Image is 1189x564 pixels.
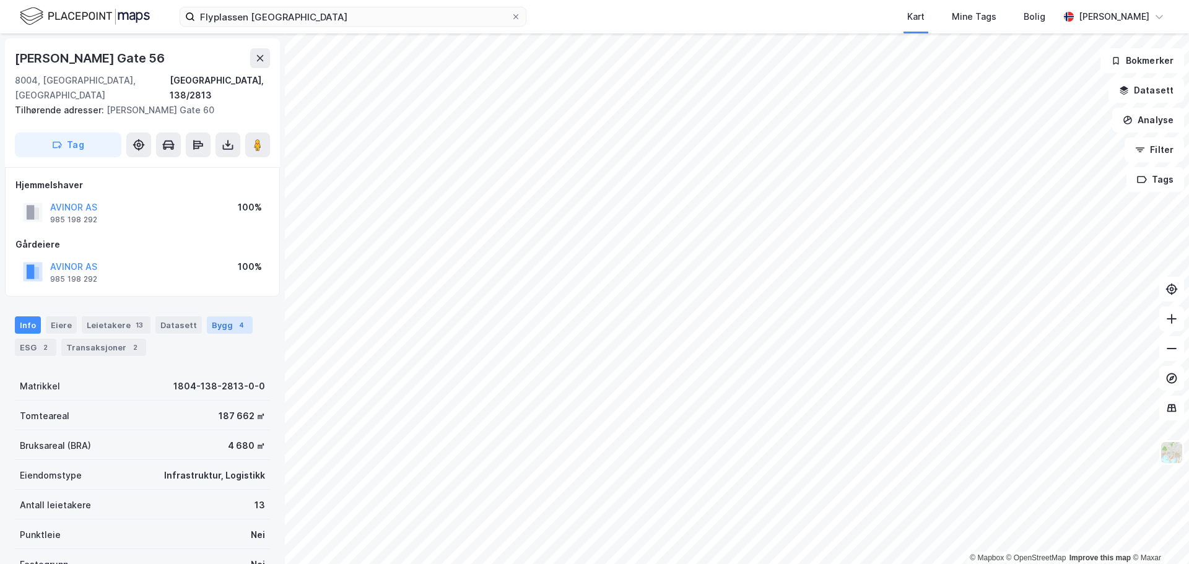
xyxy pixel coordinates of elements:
[1069,553,1131,562] a: Improve this map
[15,178,269,193] div: Hjemmelshaver
[15,48,167,68] div: [PERSON_NAME] Gate 56
[20,379,60,394] div: Matrikkel
[1160,441,1183,464] img: Z
[15,237,269,252] div: Gårdeiere
[15,103,260,118] div: [PERSON_NAME] Gate 60
[20,438,91,453] div: Bruksareal (BRA)
[15,105,107,115] span: Tilhørende adresser:
[207,316,253,334] div: Bygg
[20,468,82,483] div: Eiendomstype
[228,438,265,453] div: 4 680 ㎡
[238,259,262,274] div: 100%
[82,316,150,334] div: Leietakere
[20,409,69,423] div: Tomteareal
[133,319,146,331] div: 13
[129,341,141,354] div: 2
[173,379,265,394] div: 1804-138-2813-0-0
[238,200,262,215] div: 100%
[46,316,77,334] div: Eiere
[1127,505,1189,564] div: Kontrollprogram for chat
[20,6,150,27] img: logo.f888ab2527a4732fd821a326f86c7f29.svg
[195,7,511,26] input: Søk på adresse, matrikkel, gårdeiere, leietakere eller personer
[219,409,265,423] div: 187 662 ㎡
[255,498,265,513] div: 13
[155,316,202,334] div: Datasett
[20,498,91,513] div: Antall leietakere
[1100,48,1184,73] button: Bokmerker
[952,9,996,24] div: Mine Tags
[251,527,265,542] div: Nei
[1024,9,1045,24] div: Bolig
[1079,9,1149,24] div: [PERSON_NAME]
[235,319,248,331] div: 4
[164,468,265,483] div: Infrastruktur, Logistikk
[1127,505,1189,564] iframe: Chat Widget
[1108,78,1184,103] button: Datasett
[1125,137,1184,162] button: Filter
[907,9,925,24] div: Kart
[1112,108,1184,132] button: Analyse
[1006,553,1066,562] a: OpenStreetMap
[15,132,121,157] button: Tag
[50,215,97,225] div: 985 198 292
[1126,167,1184,192] button: Tags
[970,553,1004,562] a: Mapbox
[39,341,51,354] div: 2
[15,316,41,334] div: Info
[15,339,56,356] div: ESG
[15,73,170,103] div: 8004, [GEOGRAPHIC_DATA], [GEOGRAPHIC_DATA]
[20,527,61,542] div: Punktleie
[50,274,97,284] div: 985 198 292
[61,339,146,356] div: Transaksjoner
[170,73,270,103] div: [GEOGRAPHIC_DATA], 138/2813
